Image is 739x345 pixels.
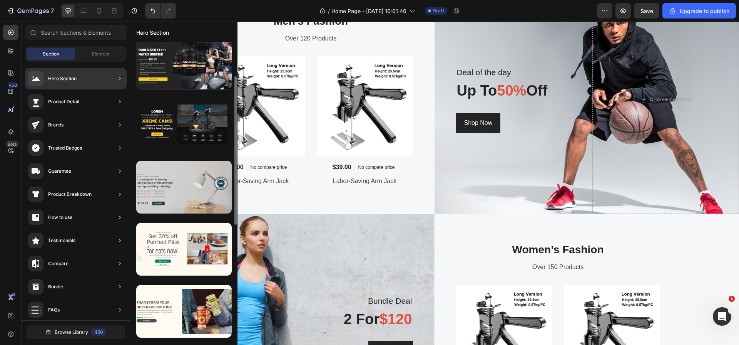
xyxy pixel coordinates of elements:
button: Save [634,3,659,19]
div: Compare [48,260,69,268]
div: 450 [91,328,106,336]
div: Product Detail [48,98,79,106]
span: 50% [367,61,396,77]
button: Shop Now [326,91,371,111]
div: Drop element here [57,303,98,310]
button: Upgrade to publish [662,3,736,19]
button: Shop Now [239,320,283,340]
span: Home Page - [DATE] 10:01:46 [331,7,406,15]
div: FAQs [48,306,60,314]
span: 1 [729,296,735,302]
p: Bundle Deal [165,274,283,284]
div: Drop element here [520,75,561,81]
p: No compare price [229,143,280,148]
span: Browse Library [55,329,88,336]
span: Save [640,8,653,14]
span: Section [43,50,59,57]
p: up to off [327,61,445,78]
input: Search Sections & Elements [25,25,127,40]
div: Testimonials [48,237,75,244]
div: Beta [6,141,18,147]
div: Upgrade to publish [669,7,729,15]
p: 2 for [165,289,283,307]
button: Browse Library450 [27,325,125,339]
div: Over 150 Products [326,240,530,251]
div: $39.00 [187,140,222,151]
span: / [328,7,330,15]
iframe: Design area [130,22,739,345]
p: Deal of the day [327,45,445,56]
button: 7 [3,3,57,19]
div: Product Breakdown [48,190,92,198]
div: Undo/Redo [145,3,176,19]
div: Shop Now [334,97,363,106]
h2: Labor-Saving Arm Jack [187,154,283,165]
div: How to use [48,214,72,221]
div: Guarantee [48,167,71,175]
span: Element [92,50,110,57]
p: 7 [50,6,54,15]
span: $120 [250,289,283,306]
p: Women’s Fashion [327,220,530,236]
iframe: Intercom live chat [713,307,731,326]
span: Draft [433,7,444,14]
div: Hero Section [48,75,77,82]
div: 450 [7,82,18,88]
div: Trusted Badges [48,144,82,152]
div: Brands [48,121,64,129]
div: Bundle [48,283,63,291]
